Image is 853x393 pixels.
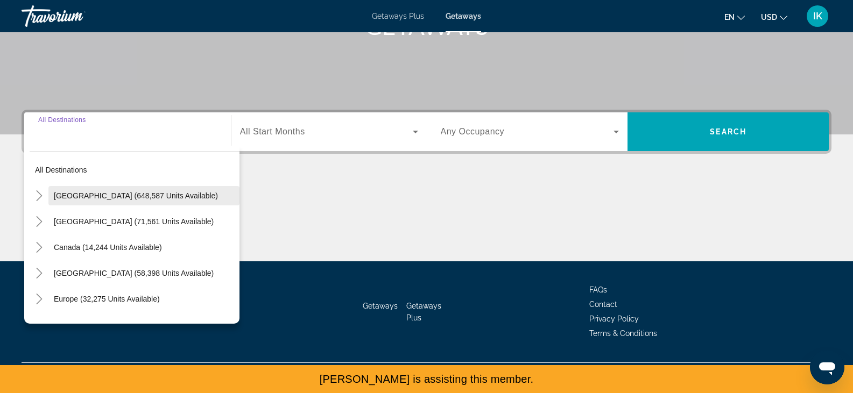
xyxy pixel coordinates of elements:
[24,112,829,151] div: Search widget
[406,302,441,322] a: Getaways Plus
[810,350,844,384] iframe: Button to launch messaging window
[363,302,398,310] a: Getaways
[589,285,607,294] a: FAQs
[22,2,129,30] a: Travorium
[48,212,239,231] button: [GEOGRAPHIC_DATA] (71,561 units available)
[710,127,746,136] span: Search
[30,290,48,309] button: Toggle Europe (32,275 units available)
[724,9,745,25] button: Change language
[628,112,829,151] button: Search
[54,269,214,277] span: [GEOGRAPHIC_DATA] (58,398 units available)
[48,263,239,283] button: [GEOGRAPHIC_DATA] (58,398 units available)
[724,13,735,22] span: en
[48,315,239,334] button: Australia (2,550 units available)
[30,264,48,283] button: Toggle Caribbean & Atlantic Islands (58,398 units available)
[54,217,214,226] span: [GEOGRAPHIC_DATA] (71,561 units available)
[372,12,424,20] a: Getaways Plus
[48,238,239,257] button: Canada (14,244 units available)
[589,329,657,338] a: Terms & Conditions
[813,11,822,22] span: IK
[54,191,218,200] span: [GEOGRAPHIC_DATA] (648,587 units available)
[240,127,305,136] span: All Start Months
[38,116,86,123] span: All Destinations
[48,186,239,205] button: [GEOGRAPHIC_DATA] (648,587 units available)
[54,295,160,303] span: Europe (32,275 units available)
[589,315,639,323] a: Privacy Policy
[589,300,617,309] a: Contact
[54,243,162,252] span: Canada (14,244 units available)
[30,316,48,334] button: Toggle Australia (2,550 units available)
[35,166,87,174] span: All destinations
[30,160,239,180] button: All destinations
[761,13,777,22] span: USD
[761,9,787,25] button: Change currency
[441,127,505,136] span: Any Occupancy
[320,373,534,385] span: [PERSON_NAME] is assisting this member.
[30,212,48,231] button: Toggle Mexico (71,561 units available)
[803,5,831,27] button: User Menu
[48,289,239,309] button: Europe (32,275 units available)
[30,187,48,205] button: Toggle United States (648,587 units available)
[30,238,48,257] button: Toggle Canada (14,244 units available)
[446,12,481,20] a: Getaways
